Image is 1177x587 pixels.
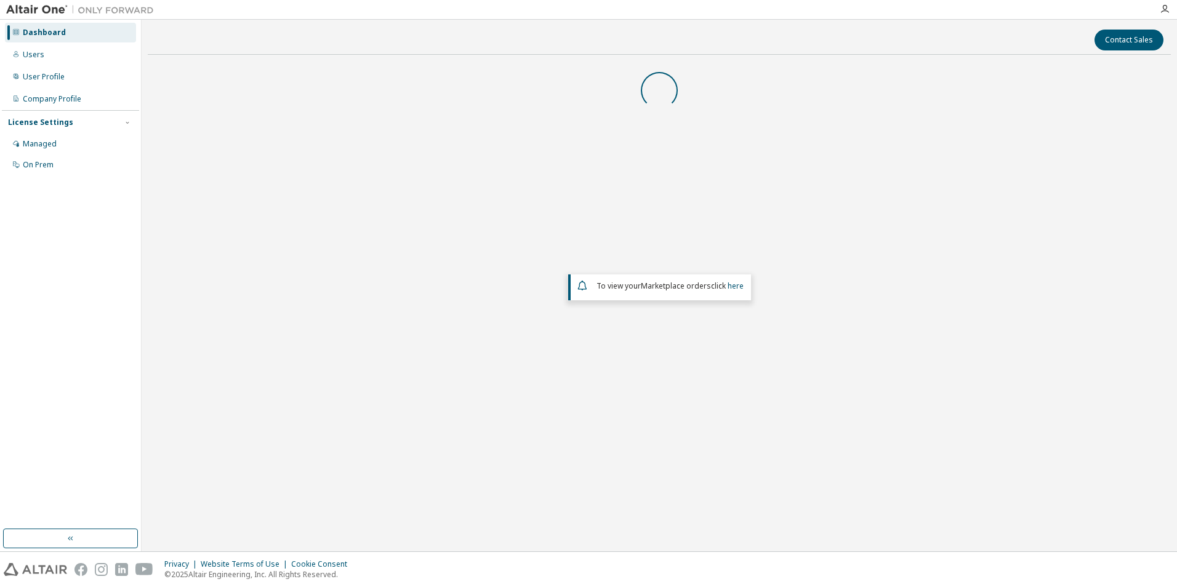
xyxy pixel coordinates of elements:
[23,139,57,149] div: Managed
[115,563,128,576] img: linkedin.svg
[164,559,201,569] div: Privacy
[135,563,153,576] img: youtube.svg
[23,94,81,104] div: Company Profile
[74,563,87,576] img: facebook.svg
[4,563,67,576] img: altair_logo.svg
[201,559,291,569] div: Website Terms of Use
[164,569,355,580] p: © 2025 Altair Engineering, Inc. All Rights Reserved.
[95,563,108,576] img: instagram.svg
[6,4,160,16] img: Altair One
[291,559,355,569] div: Cookie Consent
[23,50,44,60] div: Users
[23,72,65,82] div: User Profile
[597,281,744,291] span: To view your click
[23,28,66,38] div: Dashboard
[8,118,73,127] div: License Settings
[23,160,54,170] div: On Prem
[728,281,744,291] a: here
[641,281,711,291] em: Marketplace orders
[1095,30,1163,50] button: Contact Sales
